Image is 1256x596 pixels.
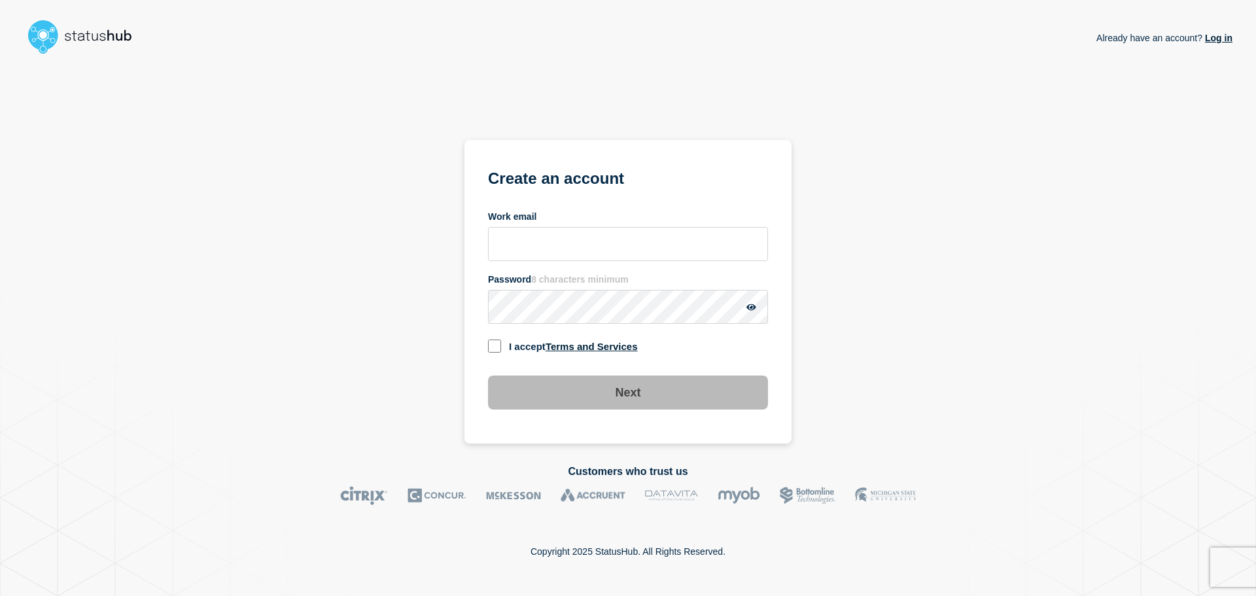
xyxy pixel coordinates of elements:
[855,486,916,505] img: MSU logo
[488,211,536,222] label: Work email
[408,486,466,505] img: Concur logo
[561,486,625,505] img: Accruent logo
[645,486,698,505] img: DataVita logo
[1202,33,1232,43] a: Log in
[509,341,638,353] label: I accept
[531,274,629,285] span: 8 characters minimum
[24,466,1232,478] h2: Customers who trust us
[531,546,725,557] p: Copyright 2025 StatusHub. All Rights Reserved.
[718,486,760,505] img: myob logo
[488,274,629,285] label: Password
[488,167,768,199] h1: Create an account
[488,376,768,410] button: Next
[1096,22,1232,54] p: Already have an account?
[486,486,541,505] img: McKesson logo
[340,486,388,505] img: Citrix logo
[24,16,148,58] img: StatusHub logo
[780,486,835,505] img: Bottomline logo
[546,341,638,352] a: Terms and Services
